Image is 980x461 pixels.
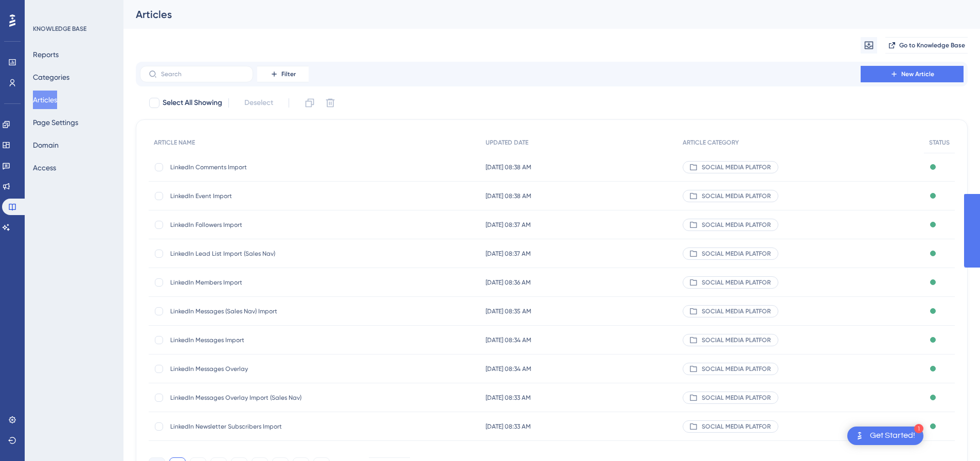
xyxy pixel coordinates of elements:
span: SOCIAL MEDIA PLATFOR [702,192,771,200]
span: LinkedIn Comments Import [170,163,335,171]
span: [DATE] 08:34 AM [486,336,531,344]
span: LinkedIn Messages Overlay [170,365,335,373]
input: Search [161,70,244,78]
span: LinkedIn Messages Overlay Import (Sales Nav) [170,394,335,402]
span: [DATE] 08:33 AM [486,422,531,431]
span: LinkedIn Members Import [170,278,335,287]
button: Access [33,158,56,177]
span: ARTICLE NAME [154,138,195,147]
div: 1 [914,424,923,433]
span: SOCIAL MEDIA PLATFOR [702,278,771,287]
span: [DATE] 08:38 AM [486,163,531,171]
span: Filter [281,70,296,78]
span: SOCIAL MEDIA PLATFOR [702,422,771,431]
span: SOCIAL MEDIA PLATFOR [702,307,771,315]
span: LinkedIn Lead List Import (Sales Nav) [170,250,335,258]
span: SOCIAL MEDIA PLATFOR [702,336,771,344]
span: LinkedIn Event Import [170,192,335,200]
iframe: UserGuiding AI Assistant Launcher [937,420,968,451]
span: ARTICLE CATEGORY [683,138,739,147]
span: [DATE] 08:38 AM [486,192,531,200]
span: SOCIAL MEDIA PLATFOR [702,365,771,373]
span: Deselect [244,97,273,109]
button: Domain [33,136,59,154]
span: Select All Showing [163,97,222,109]
div: KNOWLEDGE BASE [33,25,86,33]
span: [DATE] 08:34 AM [486,365,531,373]
span: SOCIAL MEDIA PLATFOR [702,163,771,171]
span: [DATE] 08:37 AM [486,250,531,258]
span: [DATE] 08:33 AM [486,394,531,402]
button: Categories [33,68,69,86]
span: LinkedIn Messages Import [170,336,335,344]
button: Page Settings [33,113,78,132]
div: Open Get Started! checklist, remaining modules: 1 [847,427,923,445]
span: New Article [901,70,934,78]
span: Go to Knowledge Base [899,41,965,49]
span: STATUS [929,138,950,147]
span: [DATE] 08:36 AM [486,278,531,287]
button: New Article [861,66,964,82]
button: Articles [33,91,57,109]
button: Filter [257,66,309,82]
span: [DATE] 08:37 AM [486,221,531,229]
span: SOCIAL MEDIA PLATFOR [702,221,771,229]
img: launcher-image-alternative-text [853,430,866,442]
div: Get Started! [870,430,915,441]
div: Articles [136,7,942,22]
span: [DATE] 08:35 AM [486,307,531,315]
button: Reports [33,45,59,64]
span: SOCIAL MEDIA PLATFOR [702,394,771,402]
button: Deselect [235,94,282,112]
span: LinkedIn Followers Import [170,221,335,229]
span: LinkedIn Newsletter Subscribers Import [170,422,335,431]
button: Go to Knowledge Base [885,37,968,54]
span: UPDATED DATE [486,138,528,147]
span: SOCIAL MEDIA PLATFOR [702,250,771,258]
span: LinkedIn Messages (Sales Nav) Import [170,307,335,315]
